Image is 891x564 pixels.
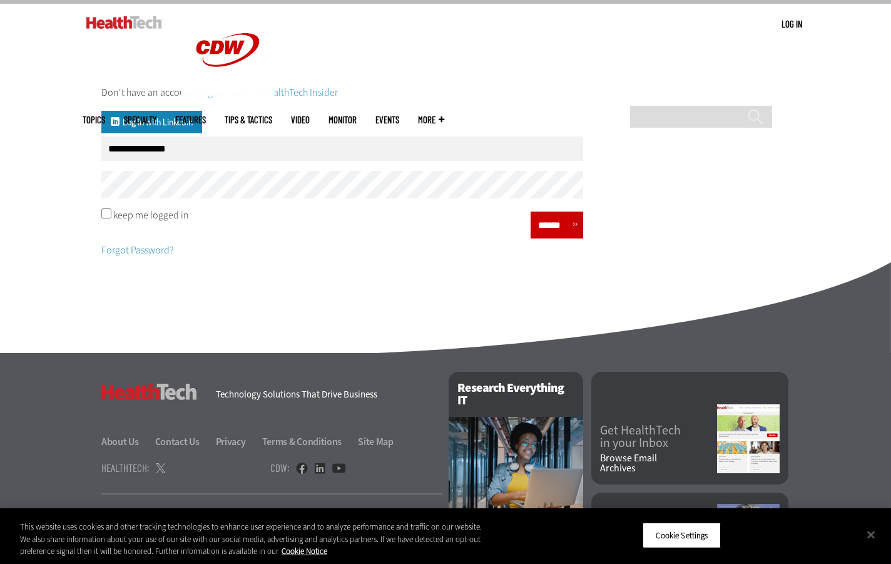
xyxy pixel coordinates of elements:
[181,86,275,100] a: CDW
[216,390,433,399] h4: Technology Solutions That Drive Business
[101,384,197,400] h3: HealthTech
[216,435,260,448] a: Privacy
[124,115,156,125] span: Specialty
[375,115,399,125] a: Events
[449,372,583,417] h2: Research Everything IT
[782,18,802,29] a: Log in
[282,546,327,556] a: More information about your privacy
[83,115,105,125] span: Topics
[181,4,275,96] img: Home
[782,18,802,31] div: User menu
[358,435,394,448] a: Site Map
[600,424,717,449] a: Get HealthTechin your Inbox
[101,506,442,517] p: Visit Some Of Our Other Technology Websites:
[225,115,272,125] a: Tips & Tactics
[643,522,721,548] button: Cookie Settings
[291,115,310,125] a: Video
[418,115,444,125] span: More
[101,463,150,473] h4: HealthTech:
[328,115,357,125] a: MonITor
[101,244,173,257] a: Forgot Password?
[20,521,490,558] div: This website uses cookies and other tracking technologies to enhance user experience and to analy...
[101,435,153,448] a: About Us
[600,453,717,473] a: Browse EmailArchives
[262,435,357,448] a: Terms & Conditions
[86,16,162,29] img: Home
[717,404,780,473] img: newsletter screenshot
[857,521,885,548] button: Close
[270,463,290,473] h4: CDW:
[175,115,206,125] a: Features
[155,435,214,448] a: Contact Us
